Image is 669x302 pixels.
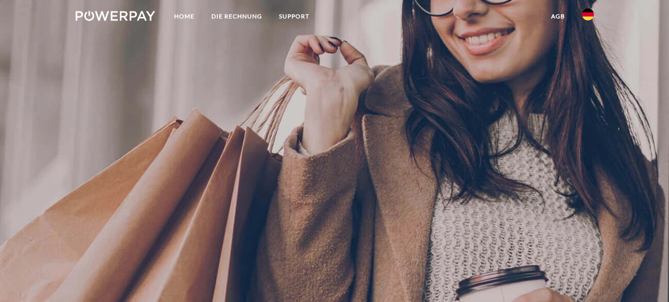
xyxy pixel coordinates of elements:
a: SUPPORT [271,7,318,25]
img: logo-powerpay-white.svg [76,11,156,21]
a: DIE RECHNUNG [203,7,271,25]
a: Home [166,7,203,25]
a: agb [543,7,573,25]
img: de [582,8,594,20]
